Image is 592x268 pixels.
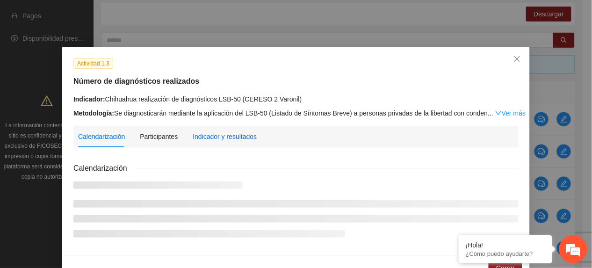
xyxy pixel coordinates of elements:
[466,250,545,257] p: ¿Cómo puedo ayudarte?
[140,131,178,142] div: Participantes
[153,5,176,27] div: Minimizar ventana de chat en vivo
[488,109,493,117] span: ...
[73,58,113,69] span: Actividad 1.3
[73,109,114,117] strong: Metodología:
[193,131,257,142] div: Indicador y resultados
[495,110,502,116] span: down
[73,108,519,118] div: Se diagnosticarán mediante la aplicación del LSB-50 (Listado de Síntomas Breve) a personas privad...
[73,95,105,103] strong: Indicador:
[73,76,519,87] h5: Número de diagnósticos realizados
[495,109,526,117] a: Expand
[49,48,157,60] div: Chatee con nosotros ahora
[73,94,519,104] div: Chihuahua realización de diagnósticos LSB-50 (CERESO 2 Varonil)
[54,84,129,178] span: Estamos en línea.
[505,47,530,72] button: Close
[513,55,521,63] span: close
[78,131,125,142] div: Calendarización
[5,173,178,206] textarea: Escriba su mensaje y pulse “Intro”
[73,162,135,174] span: Calendarización
[466,241,545,249] div: ¡Hola!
